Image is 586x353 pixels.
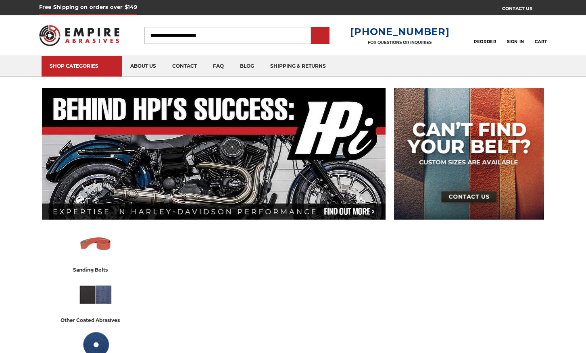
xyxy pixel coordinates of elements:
img: promo banner for custom belts. [394,88,544,220]
a: other coated abrasives [45,277,146,324]
a: [PHONE_NUMBER] [350,26,449,37]
a: faq [205,56,232,77]
a: about us [122,56,164,77]
a: SHOP CATEGORIES [42,56,122,77]
div: other coated abrasives [60,316,130,324]
a: shipping & returns [262,56,334,77]
span: Sign In [507,39,524,44]
img: Other Coated Abrasives [78,277,113,312]
span: Reorder [474,39,496,44]
img: Banner for an interview featuring Horsepower Inc who makes Harley performance upgrades featured o... [42,88,386,220]
a: contact [164,56,205,77]
span: Cart [535,39,547,44]
img: Empire Abrasives [39,20,120,51]
a: Cart [535,27,547,44]
p: FOR QUESTIONS OR INQUIRIES [350,40,449,45]
input: Submit [312,28,328,44]
div: SHOP CATEGORIES [50,63,114,69]
a: Reorder [474,27,496,44]
a: sanding belts [45,227,146,274]
a: CONTACT US [502,4,547,15]
a: blog [232,56,262,77]
img: Sanding Belts [78,227,113,262]
div: sanding belts [73,266,118,274]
